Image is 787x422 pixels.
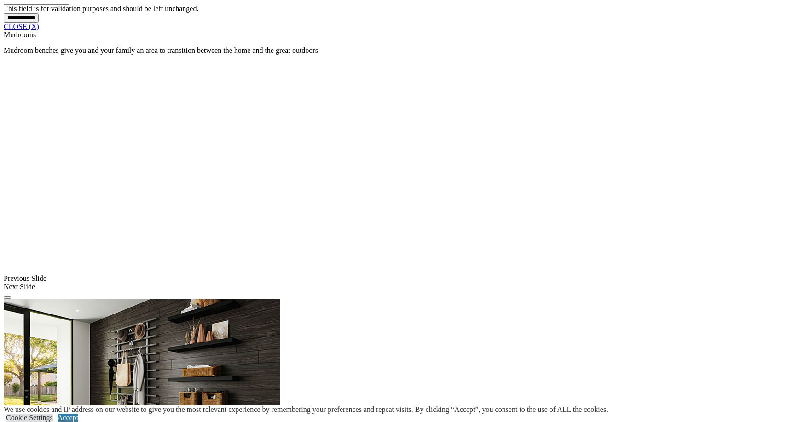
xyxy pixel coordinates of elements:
a: CLOSE (X) [4,23,39,30]
div: Next Slide [4,283,783,291]
a: Cookie Settings [6,414,53,422]
p: Mudroom benches give you and your family an area to transition between the home and the great out... [4,46,783,55]
div: Previous Slide [4,274,783,283]
button: Click here to pause slide show [4,296,11,299]
span: Mudrooms [4,31,36,39]
div: We use cookies and IP address on our website to give you the most relevant experience by remember... [4,405,608,414]
a: Accept [58,414,78,422]
div: This field is for validation purposes and should be left unchanged. [4,5,783,13]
